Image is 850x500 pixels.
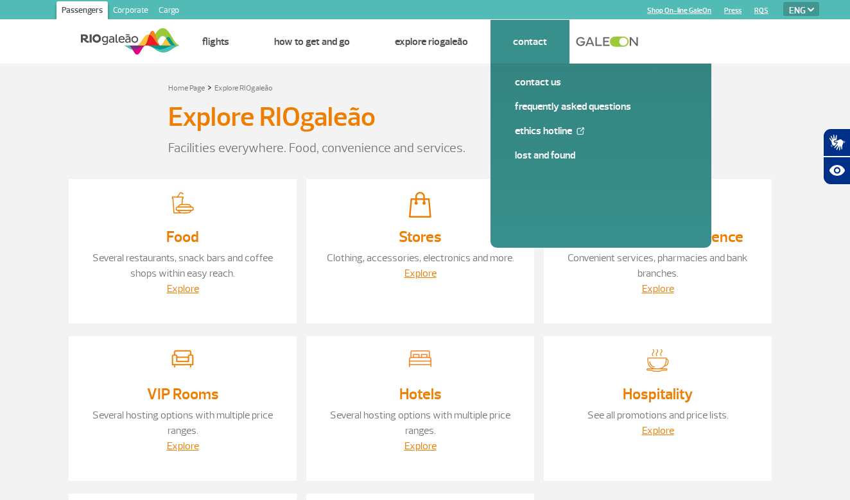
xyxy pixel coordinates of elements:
a: Flights [202,35,229,48]
button: Abrir tradutor de língua de sinais. [823,128,850,157]
a: Explore [404,267,437,280]
a: Contact [513,35,547,48]
a: See all promotions and price lists. [587,409,729,422]
a: VIP Rooms [147,384,219,404]
a: Ethics Hotline [515,124,687,138]
a: Food [166,227,199,246]
a: Frequently Asked Questions [515,99,687,114]
a: Explore [642,424,674,437]
a: Hotels [399,384,442,404]
a: > [207,80,212,94]
a: Clothing, accessories, electronics and more. [327,252,514,264]
a: Passengers [56,1,108,22]
a: Several hosting options with multiple price ranges. [92,409,273,437]
a: Explore [167,282,199,295]
p: Facilities everywhere. Food, convenience and services. [168,139,682,158]
a: RQS [754,6,768,15]
h3: Explore RIOgaleão [168,101,376,134]
a: Several restaurants, snack bars and coffee shops within easy reach. [92,252,273,280]
a: Convenient services, pharmacies and bank branches. [568,252,748,280]
a: Cargo [153,1,184,22]
a: Explore RIOgaleão [214,83,273,93]
a: How to get and go [274,35,350,48]
a: Home Page [168,83,205,93]
a: Explore RIOgaleão [395,35,468,48]
a: Corporate [108,1,153,22]
a: Several hosting options with multiple price ranges. [330,409,510,437]
a: Press [724,6,742,15]
div: Plugin de acessibilidade da Hand Talk. [823,128,850,185]
img: External Link Icon [577,127,584,135]
a: Explore [167,440,199,453]
a: Lost and Found [515,148,687,162]
a: Stores [399,227,442,246]
a: Hospitality [623,384,693,404]
a: Explore [404,440,437,453]
a: Explore [642,282,674,295]
a: Contact us [515,75,687,89]
a: Shop On-line GaleOn [647,6,711,15]
button: Abrir recursos assistivos. [823,157,850,185]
